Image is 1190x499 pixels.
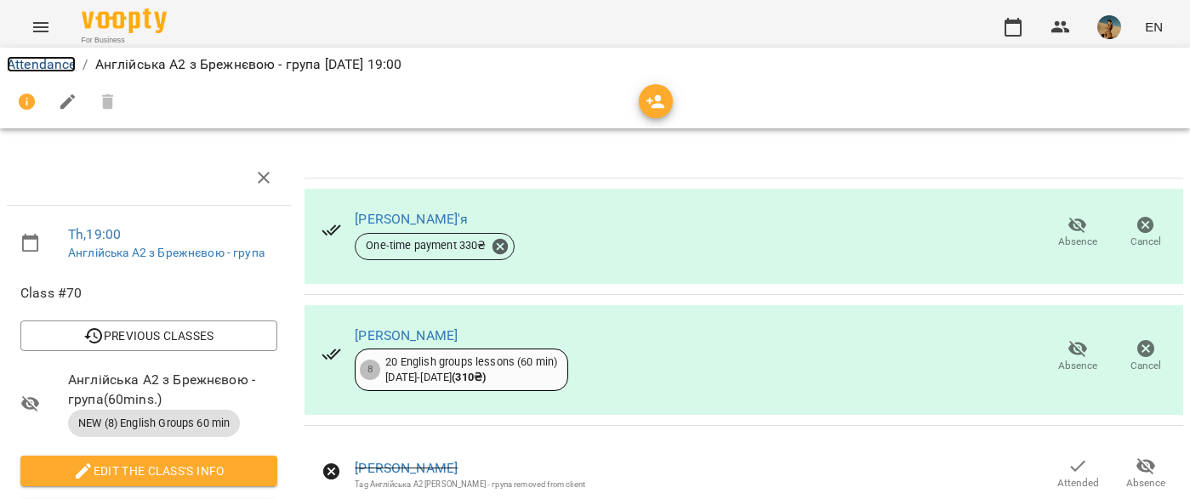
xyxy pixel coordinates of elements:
[95,54,402,75] p: Англійська А2 з Брежнєвою - група [DATE] 19:00
[20,320,277,351] button: Previous Classes
[1044,332,1112,380] button: Absence
[385,354,557,386] div: 20 English groups lessons (60 min) [DATE] - [DATE]
[1058,359,1097,373] span: Absence
[82,9,167,33] img: Voopty Logo
[355,233,515,260] div: One-time payment 330₴
[34,326,264,346] span: Previous Classes
[34,461,264,481] span: Edit the class's Info
[82,35,167,46] span: For Business
[1112,209,1180,257] button: Cancel
[1112,332,1180,380] button: Cancel
[355,479,585,490] div: Tag Англійська А2 [PERSON_NAME] - група removed from client
[68,416,240,431] span: NEW (8) English Groups 60 min
[20,283,277,303] span: Class #70
[1145,18,1163,36] span: EN
[1112,451,1180,498] button: Absence
[68,370,277,410] span: Англійська А2 з Брежнєвою - група ( 60 mins. )
[68,246,265,259] a: Англійська А2 з Брежнєвою - група
[7,54,1183,75] nav: breadcrumb
[83,54,88,75] li: /
[452,371,486,383] b: ( 310 ₴ )
[1130,359,1161,373] span: Cancel
[1058,235,1097,249] span: Absence
[1130,235,1161,249] span: Cancel
[356,238,496,253] span: One-time payment 330 ₴
[7,56,76,72] a: Attendance
[1044,451,1112,498] button: Attended
[1138,11,1170,43] button: EN
[1097,15,1121,39] img: 60eca85a8c9650d2125a59cad4a94429.JPG
[1044,209,1112,257] button: Absence
[68,226,121,242] a: Th , 19:00
[1057,476,1099,490] span: Attended
[1126,476,1165,490] span: Absence
[355,460,458,476] a: [PERSON_NAME]
[360,360,380,380] div: 8
[20,7,61,48] button: Menu
[355,211,468,227] a: [PERSON_NAME]'я
[20,456,277,486] button: Edit the class's Info
[355,327,458,343] a: [PERSON_NAME]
